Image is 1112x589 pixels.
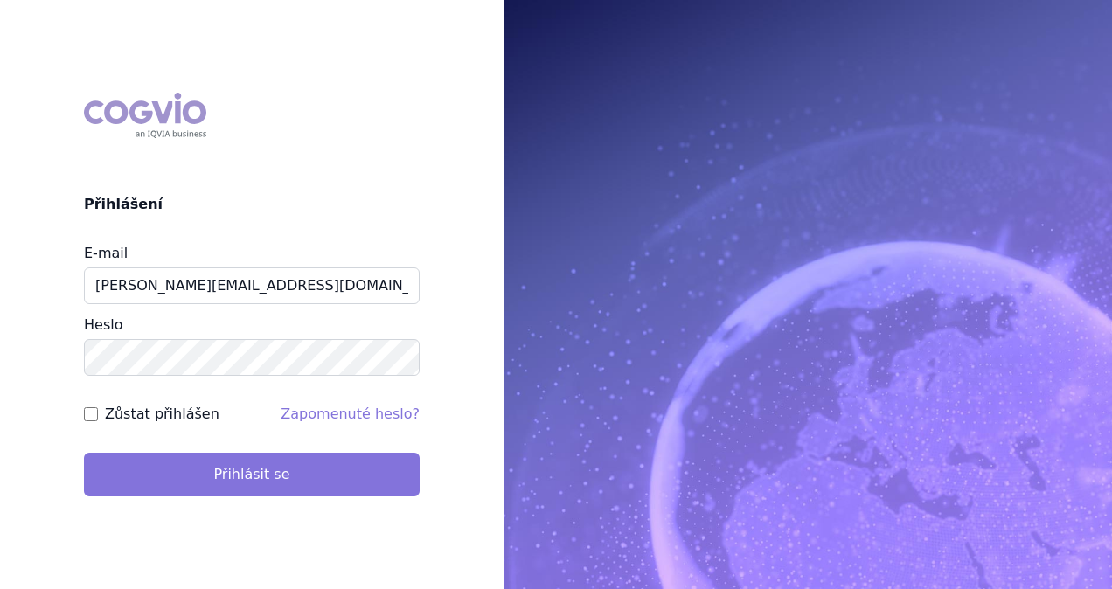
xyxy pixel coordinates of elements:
[105,404,219,425] label: Zůstat přihlášen
[281,405,420,422] a: Zapomenuté heslo?
[84,93,206,138] div: COGVIO
[84,194,420,215] h2: Přihlášení
[84,245,128,261] label: E-mail
[84,316,122,333] label: Heslo
[84,453,420,496] button: Přihlásit se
